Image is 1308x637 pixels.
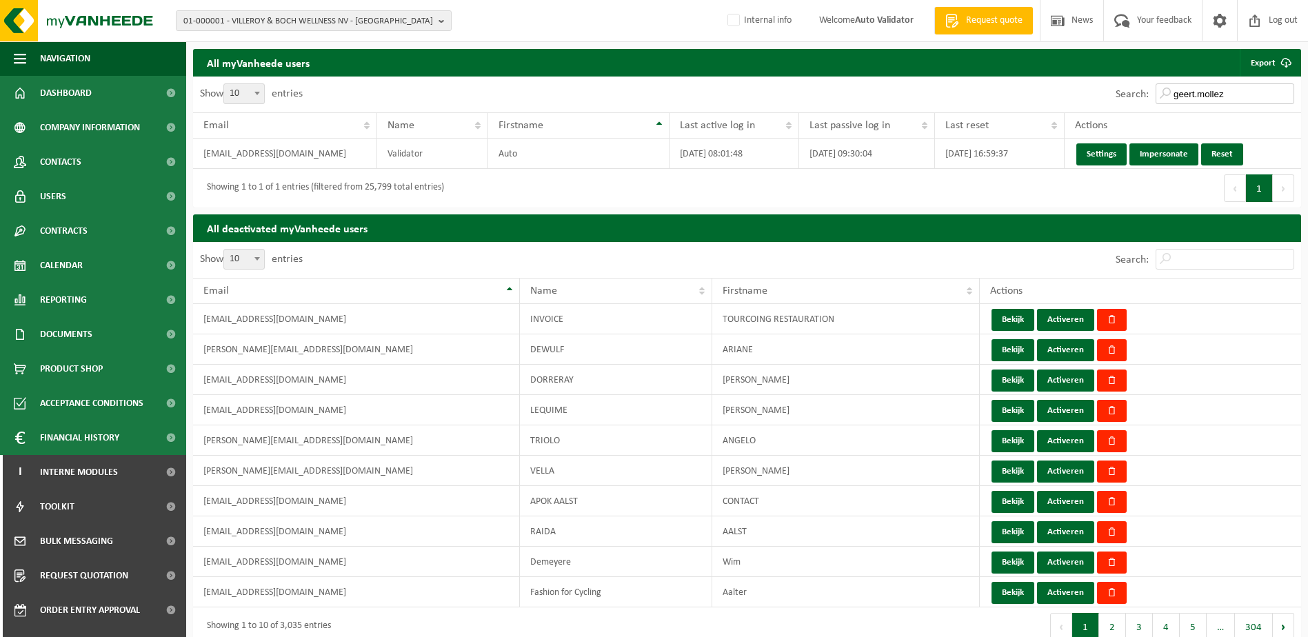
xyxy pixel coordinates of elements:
span: Actions [1075,120,1107,131]
span: Actions [990,285,1023,296]
strong: Auto Validator [855,15,914,26]
span: Reporting [40,283,87,317]
button: Bekijk [992,370,1034,392]
td: [EMAIL_ADDRESS][DOMAIN_NAME] [193,516,520,547]
td: INVOICE [520,304,712,334]
button: Bekijk [992,521,1034,543]
span: Last reset [945,120,989,131]
span: Company information [40,110,140,145]
button: Bekijk [992,430,1034,452]
td: [EMAIL_ADDRESS][DOMAIN_NAME] [193,395,520,425]
span: Navigation [40,41,90,76]
span: Product Shop [40,352,103,386]
span: Name [530,285,557,296]
span: 10 [223,83,265,104]
span: 10 [224,84,264,103]
a: Settings [1076,143,1127,165]
button: Activeren [1037,582,1094,604]
button: Activeren [1037,521,1094,543]
td: ARIANE [712,334,980,365]
td: ANGELO [712,425,980,456]
label: Internal info [725,10,792,31]
button: Previous [1224,174,1246,202]
button: Bekijk [992,582,1034,604]
span: Calendar [40,248,83,283]
td: [DATE] 16:59:37 [935,139,1065,169]
td: Wim [712,547,980,577]
td: [EMAIL_ADDRESS][DOMAIN_NAME] [193,304,520,334]
span: Firstname [499,120,543,131]
span: Acceptance conditions [40,386,143,421]
button: Next [1273,174,1294,202]
span: Request quotation [40,558,128,593]
td: [EMAIL_ADDRESS][DOMAIN_NAME] [193,365,520,395]
h2: All deactivated myVanheede users [193,214,1301,241]
td: DEWULF [520,334,712,365]
td: Auto [488,139,670,169]
button: Bekijk [992,461,1034,483]
span: Toolkit [40,489,74,524]
button: 01-000001 - VILLEROY & BOCH WELLNESS NV - [GEOGRAPHIC_DATA] [176,10,452,31]
span: Last active log in [680,120,755,131]
button: Bekijk [992,491,1034,513]
td: [PERSON_NAME] [712,456,980,486]
label: Show entries [200,88,303,99]
td: RAIDA [520,516,712,547]
button: Activeren [1037,461,1094,483]
td: Demeyere [520,547,712,577]
td: Fashion for Cycling [520,577,712,607]
span: Financial History [40,421,119,455]
td: APOK AALST [520,486,712,516]
span: Firstname [723,285,767,296]
span: Documents [40,317,92,352]
td: [PERSON_NAME][EMAIL_ADDRESS][DOMAIN_NAME] [193,334,520,365]
td: [DATE] 09:30:04 [799,139,935,169]
span: Contracts [40,214,88,248]
label: Search: [1116,254,1149,265]
button: Activeren [1037,400,1094,422]
td: LEQUIME [520,395,712,425]
button: 1 [1246,174,1273,202]
span: Bulk Messaging [40,524,113,558]
td: VELLA [520,456,712,486]
span: Name [388,120,414,131]
button: Activeren [1037,430,1094,452]
span: Email [203,120,229,131]
td: [DATE] 08:01:48 [670,139,799,169]
a: Reset [1201,143,1243,165]
td: Aalter [712,577,980,607]
button: Bekijk [992,309,1034,331]
button: Activeren [1037,370,1094,392]
label: Search: [1116,89,1149,100]
button: Activeren [1037,491,1094,513]
td: [EMAIL_ADDRESS][DOMAIN_NAME] [193,486,520,516]
span: I [14,455,26,489]
a: Request quote [934,7,1033,34]
button: Bekijk [992,400,1034,422]
button: Bekijk [992,552,1034,574]
td: AALST [712,516,980,547]
td: [PERSON_NAME][EMAIL_ADDRESS][DOMAIN_NAME] [193,456,520,486]
td: [PERSON_NAME] [712,395,980,425]
td: DORRERAY [520,365,712,395]
span: Users [40,179,66,214]
label: Show entries [200,254,303,265]
td: [PERSON_NAME] [712,365,980,395]
span: 01-000001 - VILLEROY & BOCH WELLNESS NV - [GEOGRAPHIC_DATA] [183,11,433,32]
div: Showing 1 to 1 of 1 entries (filtered from 25,799 total entries) [200,176,444,201]
td: CONTACT [712,486,980,516]
span: Request quote [963,14,1026,28]
span: 10 [224,250,264,269]
button: Bekijk [992,339,1034,361]
td: [EMAIL_ADDRESS][DOMAIN_NAME] [193,547,520,577]
h2: All myVanheede users [193,49,323,76]
span: Email [203,285,229,296]
td: Validator [377,139,488,169]
span: Contacts [40,145,81,179]
a: Export [1240,49,1300,77]
td: [EMAIL_ADDRESS][DOMAIN_NAME] [193,139,377,169]
span: 10 [223,249,265,270]
button: Activeren [1037,309,1094,331]
td: TRIOLO [520,425,712,456]
a: Impersonate [1129,143,1198,165]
